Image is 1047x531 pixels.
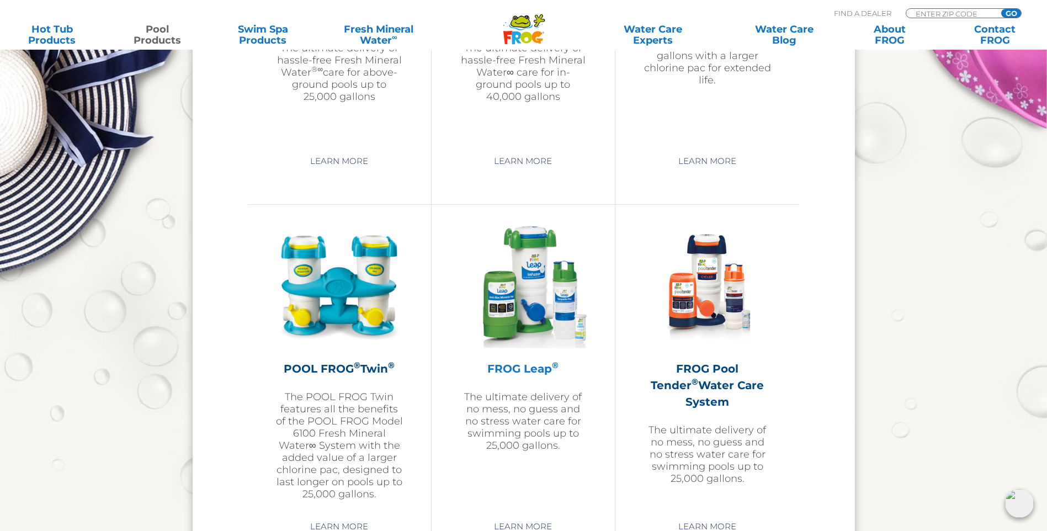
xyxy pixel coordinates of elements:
p: Complete mineral system for pools up to 40,000 gallons with a larger chlorine pac for extended life. [643,25,772,86]
a: Water CareExperts [587,24,720,46]
p: The ultimate delivery of no mess, no guess and no stress water care for swimming pools up to 25,0... [643,424,772,485]
img: pool-product-pool-frog-twin-300x300.png [275,221,403,349]
h2: FROG Pool Tender Water Care System [643,360,772,410]
a: Learn More [297,151,381,171]
sup: ® [354,360,360,370]
p: The ultimate delivery of hassle-free Fresh Mineral Water care for above-ground pools up to 25,000... [275,42,403,103]
a: FROG Pool Tender®Water Care SystemThe ultimate delivery of no mess, no guess and no stress water ... [643,221,772,508]
a: Hot TubProducts [11,24,93,46]
a: Swim SpaProducts [222,24,304,46]
sup: ®∞ [311,65,323,73]
sup: ® [692,376,698,387]
p: Find A Dealer [834,8,891,18]
sup: ® [388,360,395,370]
a: Fresh MineralWater∞ [327,24,430,46]
h2: POOL FROG Twin [275,360,403,377]
input: GO [1001,9,1021,18]
sup: ∞ [392,33,397,41]
a: AboutFROG [848,24,931,46]
input: Zip Code Form [915,9,989,18]
img: frog-leap-featured-img-v2-300x300.png [459,221,587,349]
a: ContactFROG [954,24,1036,46]
img: pool-tender-product-img-v2-300x300.png [644,221,772,349]
a: POOL FROG®Twin®The POOL FROG Twin features all the benefits of the POOL FROG Model 6100 Fresh Min... [275,221,403,508]
a: Learn More [481,151,565,171]
p: The POOL FROG Twin features all the benefits of the POOL FROG Model 6100 Fresh Mineral Water∞ Sys... [275,391,403,500]
img: openIcon [1005,489,1034,518]
a: FROG Leap®The ultimate delivery of no mess, no guess and no stress water care for swimming pools ... [459,221,587,508]
a: Learn More [666,151,749,171]
h2: FROG Leap [459,360,587,377]
sup: ® [552,360,559,370]
a: Water CareBlog [743,24,825,46]
a: PoolProducts [116,24,199,46]
p: The ultimate delivery of no mess, no guess and no stress water care for swimming pools up to 25,0... [459,391,587,452]
p: The ultimate delivery of hassle-free Fresh Mineral Water∞ care for in-ground pools up to 40,000 g... [459,42,587,103]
